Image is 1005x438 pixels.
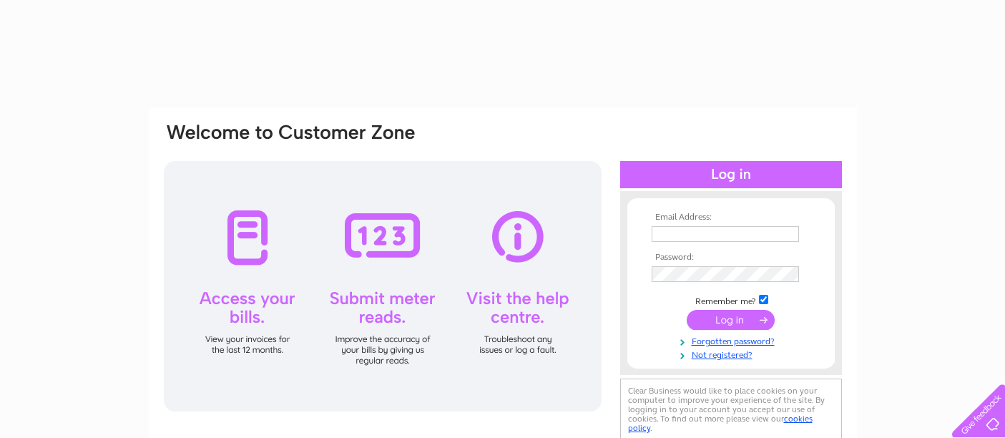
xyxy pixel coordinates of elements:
[783,228,794,240] img: npw-badge-icon-locked.svg
[648,213,814,223] th: Email Address:
[652,347,814,361] a: Not registered?
[628,414,813,433] a: cookies policy
[687,310,775,330] input: Submit
[783,269,794,281] img: npw-badge-icon-locked.svg
[648,293,814,307] td: Remember me?
[652,334,814,347] a: Forgotten password?
[648,253,814,263] th: Password:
